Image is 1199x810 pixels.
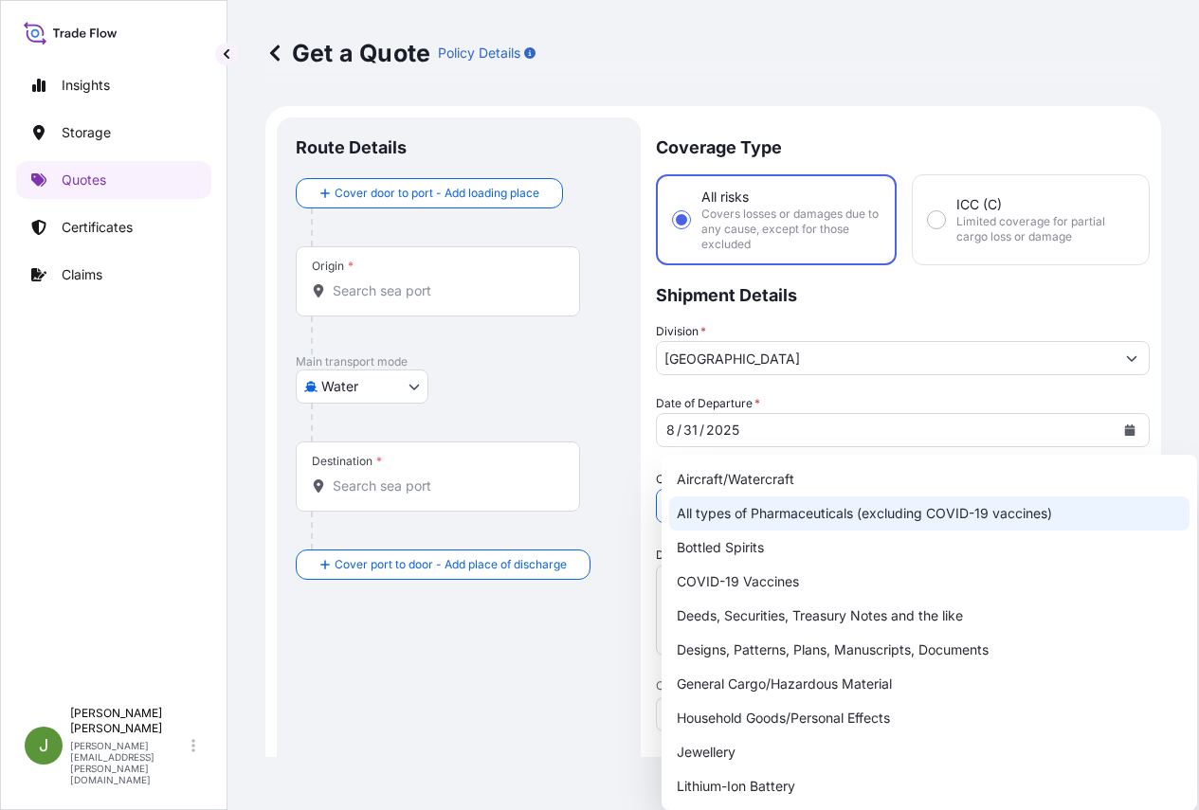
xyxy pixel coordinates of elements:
p: [PERSON_NAME] [PERSON_NAME] [70,706,188,736]
button: Select transport [296,369,428,404]
p: Claims [62,265,102,284]
div: year, [704,419,741,441]
div: / [677,419,681,441]
p: [PERSON_NAME][EMAIL_ADDRESS][PERSON_NAME][DOMAIN_NAME] [70,740,188,785]
div: Bottled Spirits [669,531,1190,565]
p: Coverage Type [656,117,1150,174]
span: Limited coverage for partial cargo loss or damage [956,214,1135,244]
p: Main transport mode [296,354,622,369]
span: J [39,736,48,755]
button: Show suggestions [1115,341,1149,375]
p: Storage [62,123,111,142]
button: Calendar [1115,415,1145,445]
span: Cover port to door - Add place of discharge [335,555,567,574]
div: day, [681,419,699,441]
div: Deeds, Securities, Treasury Notes and the like [669,599,1190,633]
label: Named Assured [656,754,749,773]
span: Date of Departure [656,394,760,413]
span: Cover door to port - Add loading place [335,184,539,203]
div: month, [664,419,677,441]
div: Jewellery [669,735,1190,769]
input: Type to search division [657,341,1115,375]
label: Division [656,322,706,341]
span: Covers losses or damages due to any cause, except for those excluded [701,207,880,252]
p: Route Details [296,136,407,159]
div: / [699,419,704,441]
div: All types of Pharmaceuticals (excluding COVID-19 vaccines) [669,496,1190,531]
p: Quotes [62,171,106,189]
p: Insights [62,76,110,95]
input: Destination [333,477,556,495]
p: Shipment Details [656,265,1150,322]
div: Aircraft/Watercraft [669,462,1190,496]
span: ICC (C) [956,195,1002,214]
span: Commercial Invoice Value [656,678,1150,693]
div: COVID-19 Vaccines [669,565,1190,599]
p: Get a Quote [265,38,430,68]
input: Select a commodity type [657,489,1115,523]
input: Origin [333,281,556,300]
p: Policy Details [438,44,520,63]
div: Designs, Patterns, Plans, Manuscripts, Documents [669,633,1190,667]
div: General Cargo/Hazardous Material [669,667,1190,701]
label: Description of Cargo [656,546,774,565]
div: Lithium-Ion Battery [669,769,1190,803]
span: Water [321,377,358,396]
div: Household Goods/Personal Effects [669,701,1190,735]
div: Destination [312,454,382,469]
p: Certificates [62,218,133,237]
span: All risks [701,188,749,207]
div: Origin [312,259,354,274]
label: Cargo Category [656,470,750,489]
